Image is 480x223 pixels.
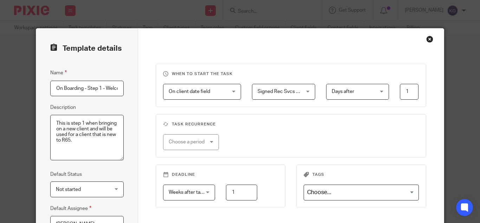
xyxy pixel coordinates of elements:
[426,36,433,43] div: Close this dialog window
[169,190,219,195] span: Weeks after task starts
[305,186,414,199] input: Search for option
[304,172,419,178] h3: Tags
[163,172,278,178] h3: Deadline
[332,89,354,94] span: Days after
[169,135,208,149] div: Choose a period
[304,185,419,200] div: Search for option
[50,104,76,111] label: Description
[163,71,419,77] h3: When to start the task
[50,69,67,77] label: Name
[169,89,210,94] span: On client date field
[56,187,81,192] span: Not started
[50,171,82,178] label: Default Status
[258,89,316,94] span: Signed Rec Svcs Contract
[50,115,124,161] textarea: This is step 1 when bringing on a new client and will be used for a client that is new to R65.
[50,43,122,55] h2: Template details
[50,204,91,212] label: Default Assignee
[163,122,419,127] h3: Task recurrence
